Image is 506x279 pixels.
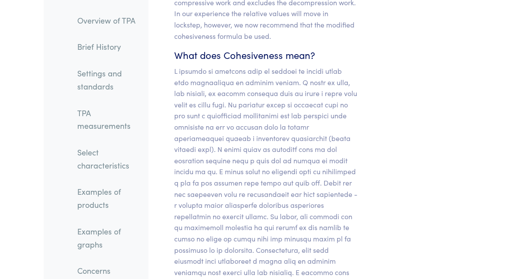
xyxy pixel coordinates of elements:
[71,37,148,57] a: Brief History
[71,142,148,175] a: Select characteristics
[71,103,148,136] a: TPA measurements
[71,63,148,96] a: Settings and standards
[71,221,148,254] a: Examples of graphs
[71,10,148,31] a: Overview of TPA
[175,48,358,62] h6: What does Cohesiveness mean?
[71,182,148,215] a: Examples of products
